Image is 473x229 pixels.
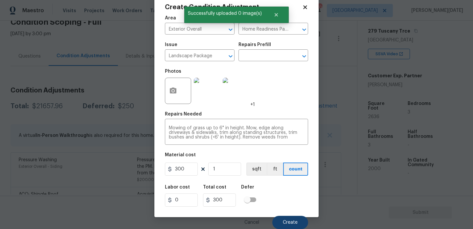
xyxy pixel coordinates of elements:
[234,216,270,229] button: Cancel
[283,163,308,176] button: count
[226,25,235,34] button: Open
[283,220,298,225] span: Create
[265,8,287,21] button: Close
[165,185,190,190] h5: Labor cost
[241,185,254,190] h5: Defer
[300,25,309,34] button: Open
[246,163,267,176] button: sqft
[165,69,181,74] h5: Photos
[238,42,271,47] h5: Repairs Prefill
[165,4,302,11] h2: Create Condition Adjustment
[267,163,283,176] button: ft
[250,101,255,108] span: +1
[169,126,304,140] textarea: Mowing of grass up to 6" in height. Mow, edge along driveways & sidewalks, trim along standing st...
[272,216,308,229] button: Create
[244,220,259,225] span: Cancel
[226,52,235,61] button: Open
[165,42,177,47] h5: Issue
[165,16,176,20] h5: Area
[184,7,265,20] span: Successfully uploaded 0 image(s)
[165,153,196,157] h5: Material cost
[165,112,202,116] h5: Repairs Needed
[300,52,309,61] button: Open
[203,185,226,190] h5: Total cost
